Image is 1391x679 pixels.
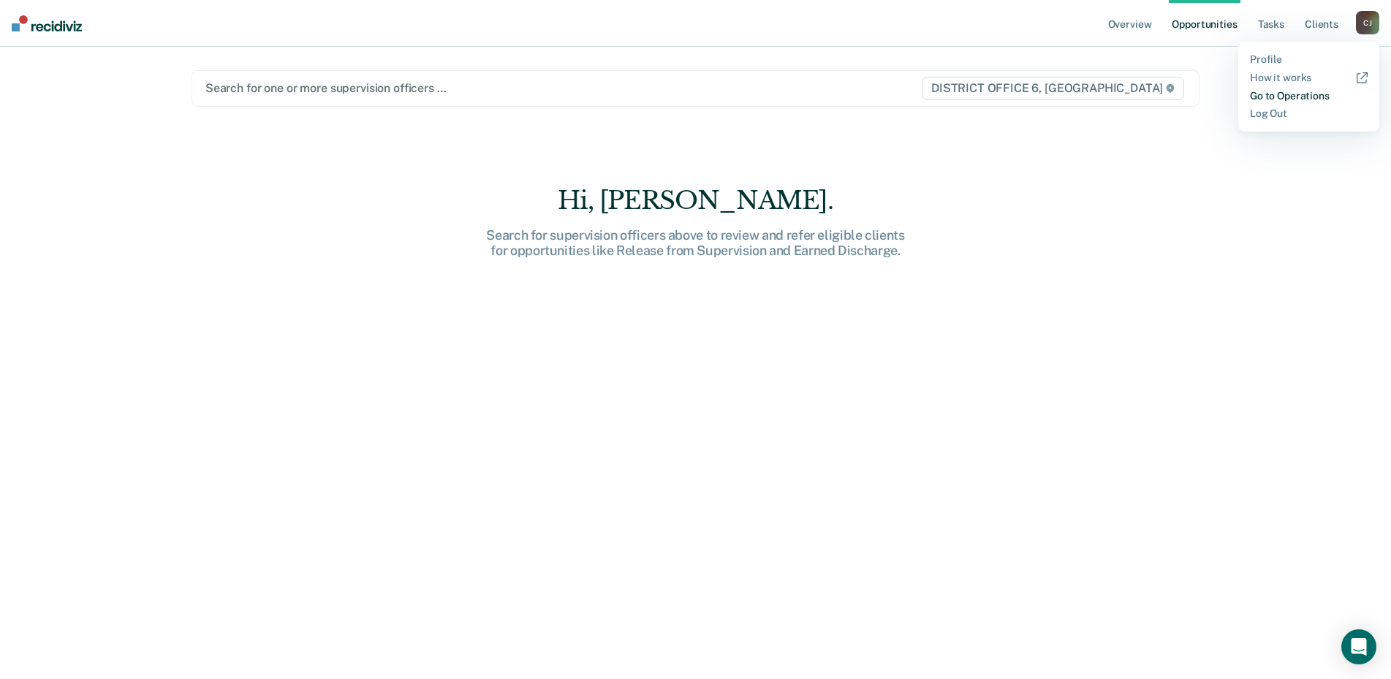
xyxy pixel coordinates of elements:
button: CJ [1356,11,1379,34]
a: Profile [1250,53,1368,66]
div: Open Intercom Messenger [1341,629,1376,664]
span: DISTRICT OFFICE 6, [GEOGRAPHIC_DATA] [922,77,1184,100]
a: How it works [1250,72,1368,84]
a: Go to Operations [1250,90,1368,102]
div: C J [1356,11,1379,34]
div: Hi, [PERSON_NAME]. [462,186,930,216]
img: Recidiviz [12,15,82,31]
a: Log Out [1250,107,1368,120]
div: Search for supervision officers above to review and refer eligible clients for opportunities like... [462,227,930,259]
